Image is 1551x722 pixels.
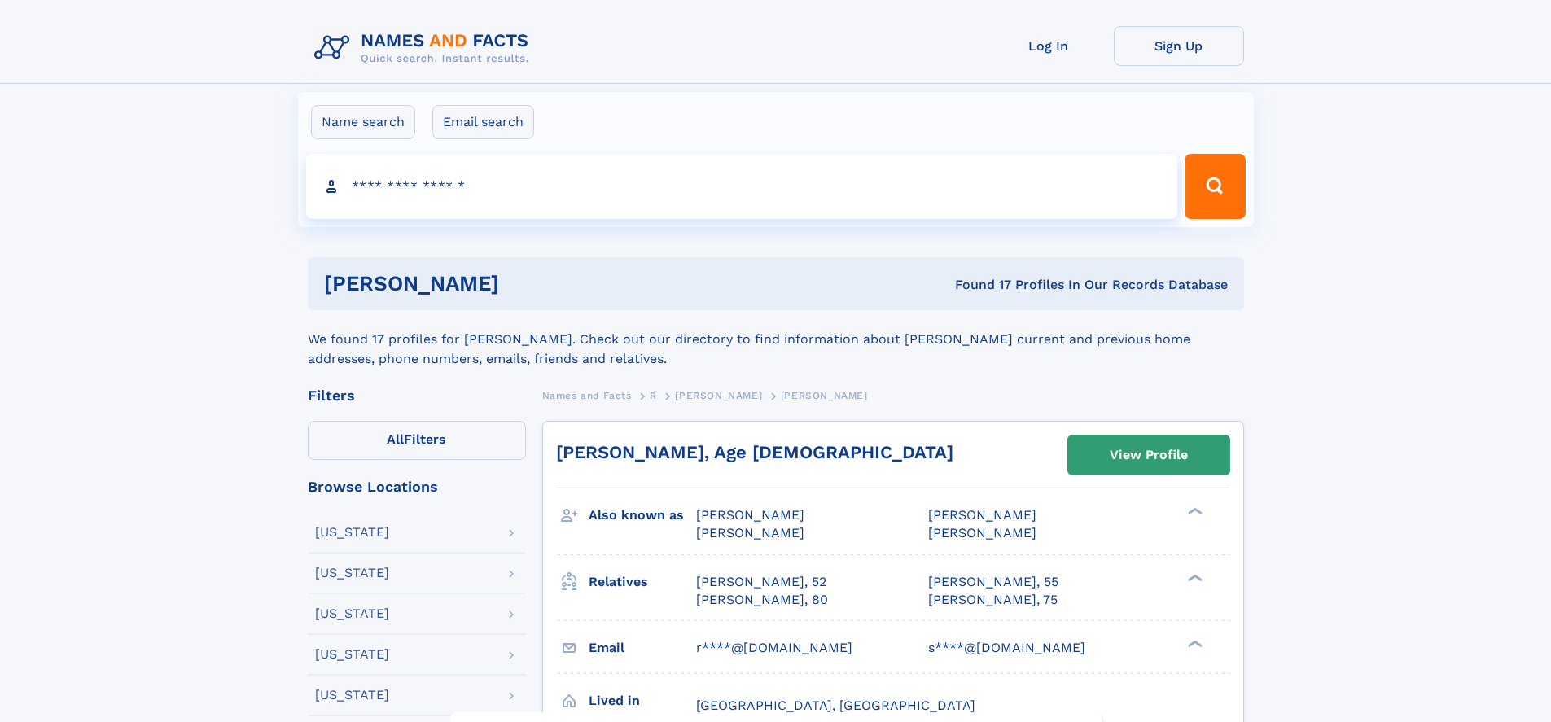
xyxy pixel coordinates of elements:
[308,388,526,403] div: Filters
[696,591,828,609] a: [PERSON_NAME], 80
[1185,154,1245,219] button: Search Button
[387,431,404,447] span: All
[696,573,826,591] a: [PERSON_NAME], 52
[696,698,975,713] span: [GEOGRAPHIC_DATA], [GEOGRAPHIC_DATA]
[928,591,1058,609] a: [PERSON_NAME], 75
[542,385,632,405] a: Names and Facts
[308,479,526,494] div: Browse Locations
[589,687,696,715] h3: Lived in
[315,607,389,620] div: [US_STATE]
[928,573,1058,591] a: [PERSON_NAME], 55
[315,648,389,661] div: [US_STATE]
[781,390,868,401] span: [PERSON_NAME]
[928,525,1036,540] span: [PERSON_NAME]
[1068,435,1229,475] a: View Profile
[650,385,657,405] a: R
[315,689,389,702] div: [US_STATE]
[675,385,762,405] a: [PERSON_NAME]
[675,390,762,401] span: [PERSON_NAME]
[984,26,1114,66] a: Log In
[432,105,534,139] label: Email search
[589,634,696,662] h3: Email
[324,273,727,294] h1: [PERSON_NAME]
[727,276,1228,294] div: Found 17 Profiles In Our Records Database
[589,501,696,529] h3: Also known as
[1110,436,1188,474] div: View Profile
[308,421,526,460] label: Filters
[650,390,657,401] span: R
[928,507,1036,523] span: [PERSON_NAME]
[1184,572,1203,583] div: ❯
[696,507,804,523] span: [PERSON_NAME]
[696,525,804,540] span: [PERSON_NAME]
[308,26,542,70] img: Logo Names and Facts
[1184,638,1203,649] div: ❯
[1114,26,1244,66] a: Sign Up
[315,567,389,580] div: [US_STATE]
[589,568,696,596] h3: Relatives
[315,526,389,539] div: [US_STATE]
[308,310,1244,369] div: We found 17 profiles for [PERSON_NAME]. Check out our directory to find information about [PERSON...
[1184,506,1203,517] div: ❯
[556,442,953,462] a: [PERSON_NAME], Age [DEMOGRAPHIC_DATA]
[311,105,415,139] label: Name search
[306,154,1178,219] input: search input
